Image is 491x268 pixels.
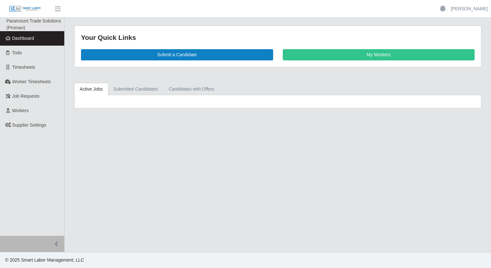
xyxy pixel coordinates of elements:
[12,79,51,84] span: Worker Timesheets
[9,5,41,13] img: SLM Logo
[108,83,164,95] a: Submitted Candidates
[12,50,22,55] span: Todo
[451,5,488,12] a: [PERSON_NAME]
[6,18,61,30] span: Paramount Trade Solutions (Proman)
[5,257,84,263] span: © 2025 Smart Labor Management, LLC
[12,65,35,70] span: Timesheets
[12,36,34,41] span: Dashboard
[74,83,108,95] a: Active Jobs
[163,83,219,95] a: Candidates with Offers
[12,94,40,99] span: Job Requests
[81,49,273,60] a: Submit a Candidate
[12,122,46,128] span: Supplier Settings
[283,49,475,60] a: My Workers
[12,108,29,113] span: Workers
[81,32,475,43] div: Your Quick Links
